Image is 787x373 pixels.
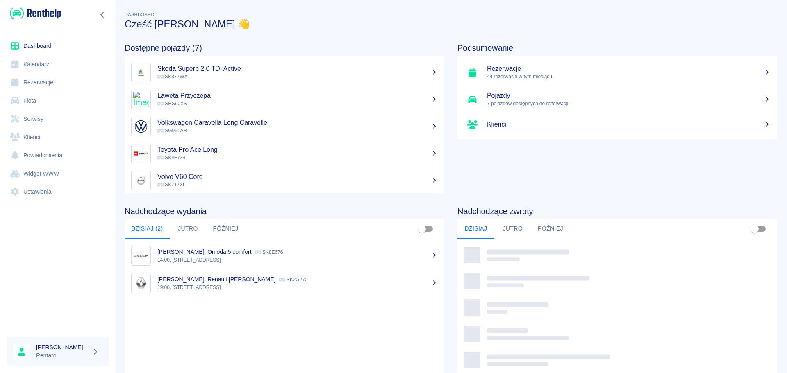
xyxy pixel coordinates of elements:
[157,128,187,133] span: SG961AR
[7,73,109,92] a: Rezerwacje
[157,146,438,154] h5: Toyota Pro Ace Long
[36,351,89,360] p: Rentaro
[414,221,430,237] span: Pokaż przypisane tylko do mnie
[7,7,61,20] a: Renthelp logo
[125,242,444,269] a: Image[PERSON_NAME], Omoda 5 comfort SK8E67614:00, [STREET_ADDRESS]
[457,206,777,216] h4: Nadchodzące zwroty
[133,248,149,264] img: Image
[7,55,109,74] a: Kalendarz
[255,249,283,255] p: SK8E676
[157,155,185,161] span: SK4F734
[531,219,570,239] button: Później
[133,92,149,107] img: Image
[125,219,170,239] button: Dzisiaj (2)
[125,113,444,140] a: ImageVolkswagen Caravella Long Caravelle SG961AR
[125,12,155,17] span: Dashboard
[36,343,89,351] h6: [PERSON_NAME]
[487,73,771,80] p: 44 rezerwacje w tym miesiącu
[125,59,444,86] a: ImageSkoda Superb 2.0 TDI Active SK877WX
[487,100,771,107] p: 7 pojazdów dostępnych do rezerwacji
[125,43,444,53] h4: Dostępne pojazdy (7)
[457,219,494,239] button: Dzisiaj
[487,120,771,129] h5: Klienci
[7,37,109,55] a: Dashboard
[133,173,149,188] img: Image
[170,219,207,239] button: Jutro
[133,276,149,291] img: Image
[10,7,61,20] img: Renthelp logo
[457,113,777,136] a: Klienci
[747,221,762,237] span: Pokaż przypisane tylko do mnie
[487,92,771,100] h5: Pojazdy
[96,9,109,20] button: Zwiń nawigację
[279,277,307,283] p: SK2G270
[133,65,149,80] img: Image
[207,219,245,239] button: Później
[157,256,438,264] p: 14:00, [STREET_ADDRESS]
[7,165,109,183] a: Widget WWW
[157,249,252,255] p: [PERSON_NAME], Omoda 5 comfort
[157,182,186,188] span: SK717XL
[157,92,438,100] h5: Laweta Przyczepa
[7,183,109,201] a: Ustawienia
[125,269,444,297] a: Image[PERSON_NAME], Renault [PERSON_NAME] SK2G27019:00, [STREET_ADDRESS]
[487,65,771,73] h5: Rezerwacje
[133,146,149,161] img: Image
[125,206,444,216] h4: Nadchodzące wydania
[133,119,149,134] img: Image
[157,119,438,127] h5: Volkswagen Caravella Long Caravelle
[7,128,109,147] a: Klienci
[457,43,777,53] h4: Podsumowanie
[157,74,187,79] span: SK877WX
[157,284,438,291] p: 19:00, [STREET_ADDRESS]
[157,276,275,283] p: [PERSON_NAME], Renault [PERSON_NAME]
[157,101,187,106] span: SRS90XS
[7,92,109,110] a: Flota
[7,146,109,165] a: Powiadomienia
[125,167,444,194] a: ImageVolvo V60 Core SK717XL
[7,110,109,128] a: Serwisy
[494,219,531,239] button: Jutro
[157,65,438,73] h5: Skoda Superb 2.0 TDI Active
[457,59,777,86] a: Rezerwacje44 rezerwacje w tym miesiącu
[157,173,438,181] h5: Volvo V60 Core
[125,140,444,167] a: ImageToyota Pro Ace Long SK4F734
[457,86,777,113] a: Pojazdy7 pojazdów dostępnych do rezerwacji
[125,18,777,30] h3: Cześć [PERSON_NAME] 👋
[125,86,444,113] a: ImageLaweta Przyczepa SRS90XS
